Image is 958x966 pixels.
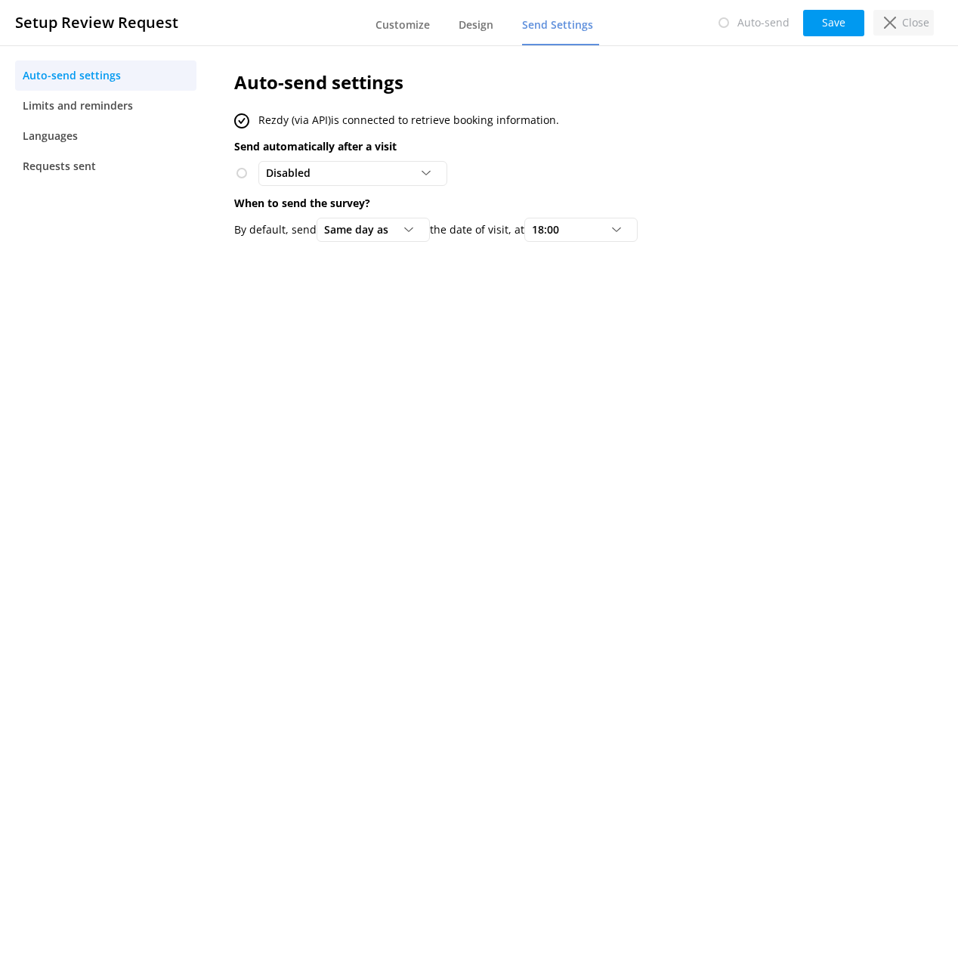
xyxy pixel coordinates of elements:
[803,10,864,36] button: Save
[234,68,860,97] h2: Auto-send settings
[532,221,568,238] span: 18:00
[15,11,178,35] h3: Setup Review Request
[234,138,860,155] p: Send automatically after a visit
[266,165,320,181] span: Disabled
[324,221,397,238] span: Same day as
[23,67,121,84] span: Auto-send settings
[15,121,196,151] a: Languages
[15,151,196,181] a: Requests sent
[459,17,493,33] span: Design
[23,98,133,114] span: Limits and reminders
[737,14,790,31] p: Auto-send
[15,91,196,121] a: Limits and reminders
[522,17,593,33] span: Send Settings
[258,112,559,128] p: Rezdy (via API) is connected to retrieve booking information.
[15,60,196,91] a: Auto-send settings
[902,14,929,31] p: Close
[430,221,524,238] p: the date of visit, at
[234,221,317,238] p: By default, send
[23,128,78,144] span: Languages
[375,17,430,33] span: Customize
[23,158,96,175] span: Requests sent
[234,195,860,212] p: When to send the survey?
